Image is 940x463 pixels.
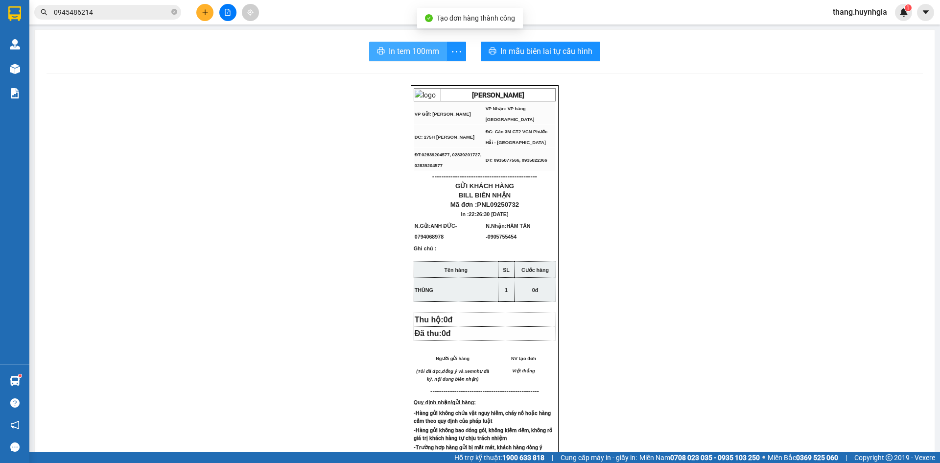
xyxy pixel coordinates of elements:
[488,234,517,240] span: 0905755454
[8,6,21,21] img: logo-vxr
[505,287,508,293] span: 1
[242,4,259,21] button: aim
[917,4,934,21] button: caret-down
[41,9,47,16] span: search
[219,4,236,21] button: file-add
[171,8,177,17] span: close-circle
[486,223,530,240] span: N.Nhận:
[436,356,470,361] span: Người gửi hàng
[54,7,169,18] input: Tìm tên, số ĐT hoặc mã đơn
[444,316,453,324] span: 0đ
[442,329,451,338] span: 0đ
[92,62,128,72] span: Chưa thu
[454,452,544,463] span: Hỗ trợ kỹ thuật:
[224,9,231,16] span: file-add
[825,6,895,18] span: thang.huynhgia
[94,42,172,56] div: 0797202358
[445,267,468,273] strong: Tên hàng
[414,427,552,441] strong: -Hàng gửi không bao đóng gói, không kiểm đếm, không rõ giá trị khách hàng tự chịu trách nhiệm
[459,192,511,199] span: BILL BIÊN NHẬN
[389,45,439,57] span: In tem 100mm
[414,410,551,424] strong: -Hàng gửi không chứa vật nguy hiểm, cháy nổ hoặc hàng cấm theo quy định của pháp luật
[796,454,838,462] strong: 0369 525 060
[10,442,20,452] span: message
[446,42,466,61] button: more
[846,452,847,463] span: |
[10,64,20,74] img: warehouse-icon
[552,452,553,463] span: |
[427,369,489,382] em: như đã ký, nội dung biên nhận)
[455,182,514,190] span: GỬI KHÁCH HÀNG
[921,8,930,17] span: caret-down
[500,45,592,57] span: In mẫu biên lai tự cấu hình
[472,91,524,99] strong: [PERSON_NAME]
[414,399,476,405] strong: Quy định nhận/gửi hàng:
[8,8,87,30] div: [PERSON_NAME]
[768,452,838,463] span: Miền Bắc
[425,14,433,22] span: check-circle
[10,39,20,49] img: warehouse-icon
[369,42,447,61] button: printerIn tem 100mm
[437,14,515,22] span: Tạo đơn hàng thành công
[202,9,209,16] span: plus
[511,356,536,361] span: NV tạo đơn
[415,135,474,140] span: ĐC: 275H [PERSON_NAME]
[639,452,760,463] span: Miền Nam
[414,245,436,259] span: Ghi chú :
[521,267,549,273] strong: Cước hàng
[430,388,437,395] span: ---
[415,329,451,338] span: Đã thu:
[10,398,20,408] span: question-circle
[469,211,509,217] span: 22:26:30 [DATE]
[489,47,496,56] span: printer
[8,30,87,42] div: TRẦN
[486,129,548,145] span: ĐC: Căn 3M CT2 VCN Phước Hải - [GEOGRAPHIC_DATA]
[415,90,436,100] img: logo
[481,42,600,61] button: printerIn mẫu biên lai tự cấu hình
[447,46,466,58] span: more
[906,4,910,11] span: 1
[415,316,457,324] span: Thu hộ:
[415,223,457,240] span: N.Gửi:
[762,456,765,460] span: ⚪️
[196,4,213,21] button: plus
[561,452,637,463] span: Cung cấp máy in - giấy in:
[94,8,172,30] div: [PERSON_NAME]
[415,234,444,240] span: 0794068978
[670,454,760,462] strong: 0708 023 035 - 0935 103 250
[415,112,471,117] span: VP Gửi: [PERSON_NAME]
[8,8,23,19] span: Gửi:
[94,8,117,19] span: Nhận:
[461,211,509,217] span: In :
[8,42,87,56] div: 0975559378
[377,47,385,56] span: printer
[486,158,547,163] span: ĐT: 0935877566, 0935822366
[415,287,433,293] span: THÙNG
[477,201,519,208] span: PNL09250732
[10,376,20,386] img: warehouse-icon
[432,172,537,180] span: ----------------------------------------------
[886,454,893,461] span: copyright
[19,374,22,377] sup: 1
[512,368,535,373] span: Việt thắng
[94,30,172,42] div: [PERSON_NAME]
[486,223,530,240] span: HÀM TÂN -
[905,4,912,11] sup: 1
[171,9,177,15] span: close-circle
[450,201,519,208] span: Mã đơn :
[532,287,538,293] span: 0đ
[486,106,535,122] span: VP Nhận: VP hàng [GEOGRAPHIC_DATA]
[899,8,908,17] img: icon-new-feature
[10,420,20,430] span: notification
[502,454,544,462] strong: 1900 633 818
[415,152,481,168] span: ĐT:02839204577, 02839201727, 02839204577
[10,88,20,98] img: solution-icon
[430,223,455,229] span: ANH ĐỨC
[437,388,539,395] span: -----------------------------------------------
[503,267,510,273] strong: SL
[416,369,474,374] em: (Tôi đã đọc,đồng ý và xem
[247,9,254,16] span: aim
